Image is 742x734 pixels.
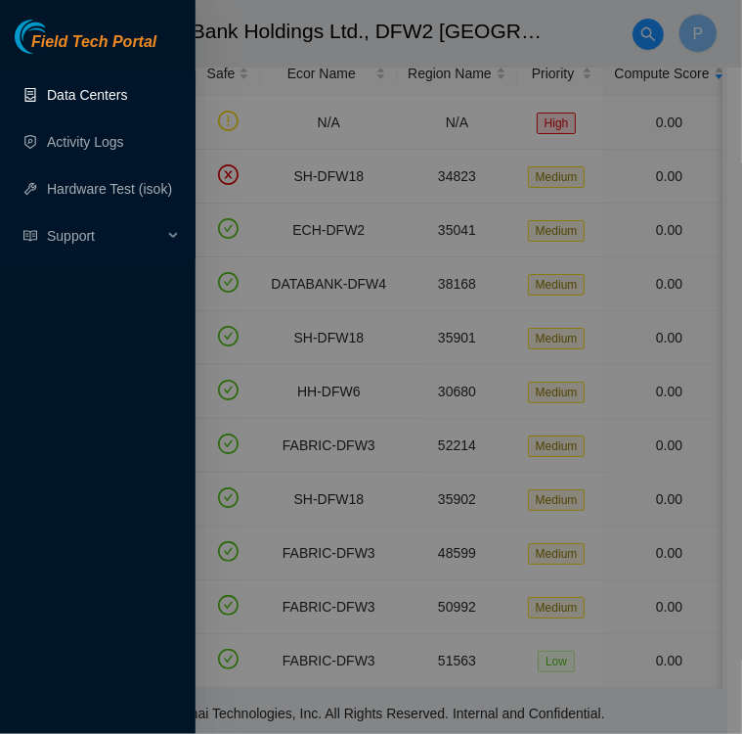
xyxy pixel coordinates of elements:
img: Akamai Technologies [15,20,99,54]
a: Activity Logs [47,134,124,150]
span: read [23,229,37,243]
a: Data Centers [47,87,127,103]
a: Akamai TechnologiesField Tech Portal [15,35,156,61]
span: Support [47,216,162,255]
span: Field Tech Portal [31,33,156,52]
a: Hardware Test (isok) [47,181,172,197]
